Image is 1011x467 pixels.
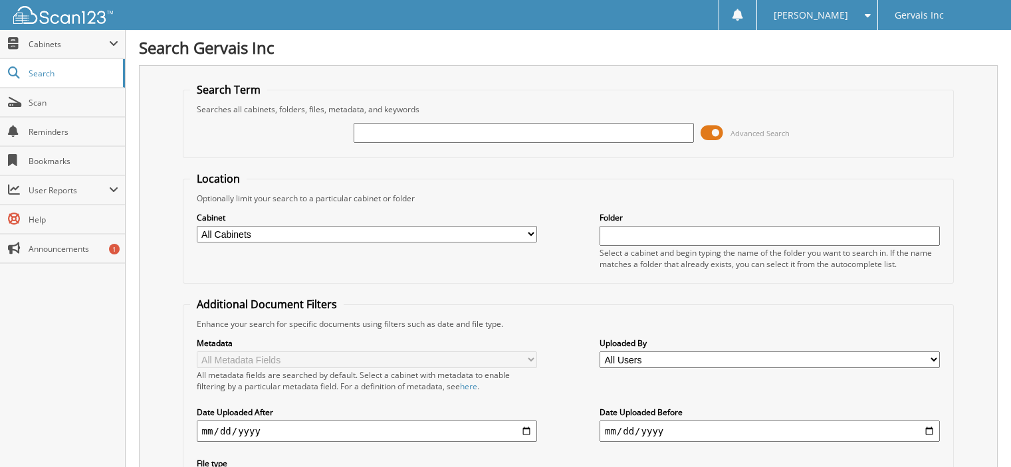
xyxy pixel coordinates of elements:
[13,6,113,24] img: scan123-logo-white.svg
[190,297,344,312] legend: Additional Document Filters
[600,407,940,418] label: Date Uploaded Before
[600,337,940,349] label: Uploaded By
[730,128,790,138] span: Advanced Search
[197,369,537,392] div: All metadata fields are searched by default. Select a cabinet with metadata to enable filtering b...
[29,39,109,50] span: Cabinets
[895,11,944,19] span: Gervais Inc
[600,247,940,270] div: Select a cabinet and begin typing the name of the folder you want to search in. If the name match...
[29,214,118,225] span: Help
[945,403,1011,467] iframe: Chat Widget
[190,193,947,204] div: Optionally limit your search to a particular cabinet or folder
[29,185,109,196] span: User Reports
[600,420,940,442] input: end
[190,82,267,97] legend: Search Term
[600,212,940,223] label: Folder
[197,212,537,223] label: Cabinet
[29,243,118,254] span: Announcements
[139,37,998,58] h1: Search Gervais Inc
[29,68,116,79] span: Search
[29,97,118,108] span: Scan
[460,381,477,392] a: here
[109,244,120,254] div: 1
[774,11,848,19] span: [PERSON_NAME]
[190,104,947,115] div: Searches all cabinets, folders, files, metadata, and keywords
[197,407,537,418] label: Date Uploaded After
[190,318,947,329] div: Enhance your search for specific documents using filters such as date and file type.
[29,155,118,167] span: Bookmarks
[197,420,537,442] input: start
[29,126,118,138] span: Reminders
[190,171,247,186] legend: Location
[197,337,537,349] label: Metadata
